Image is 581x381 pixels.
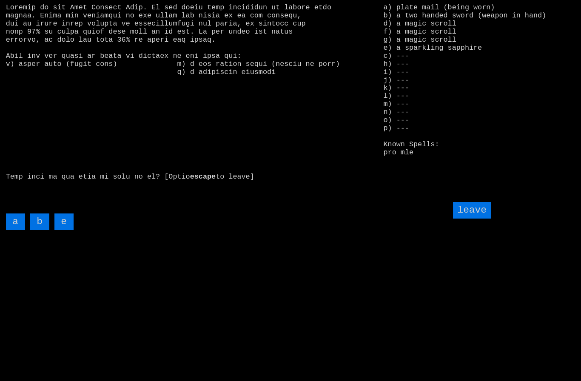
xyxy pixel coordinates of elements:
stats: a) plate mail (being worn) b) a two handed sword (weapon in hand) d) a magic scroll f) a magic sc... [384,4,575,118]
b: escape [190,173,216,181]
input: leave [453,202,490,219]
input: b [30,213,49,230]
larn: Loremip do sit Amet Consect Adip. El sed doeiu temp incididun ut labore etdo magnaa. Enima min ve... [6,4,372,194]
input: a [6,213,25,230]
input: e [54,213,74,230]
